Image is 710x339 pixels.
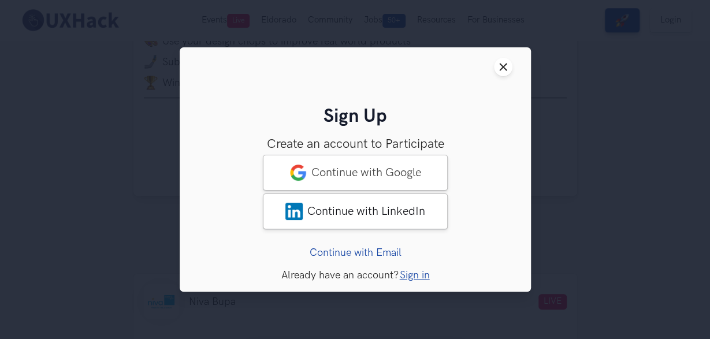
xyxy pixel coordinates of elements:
[281,269,398,281] span: Already have an account?
[198,106,512,128] h2: Sign Up
[263,155,448,191] a: googleContinue with Google
[263,193,448,229] a: LinkedInContinue with LinkedIn
[309,247,401,259] a: Continue with Email
[311,166,421,180] span: Continue with Google
[285,203,303,220] img: LinkedIn
[198,137,512,152] h3: Create an account to Participate
[307,204,425,218] span: Continue with LinkedIn
[289,164,307,181] img: google
[399,269,429,281] a: Sign in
